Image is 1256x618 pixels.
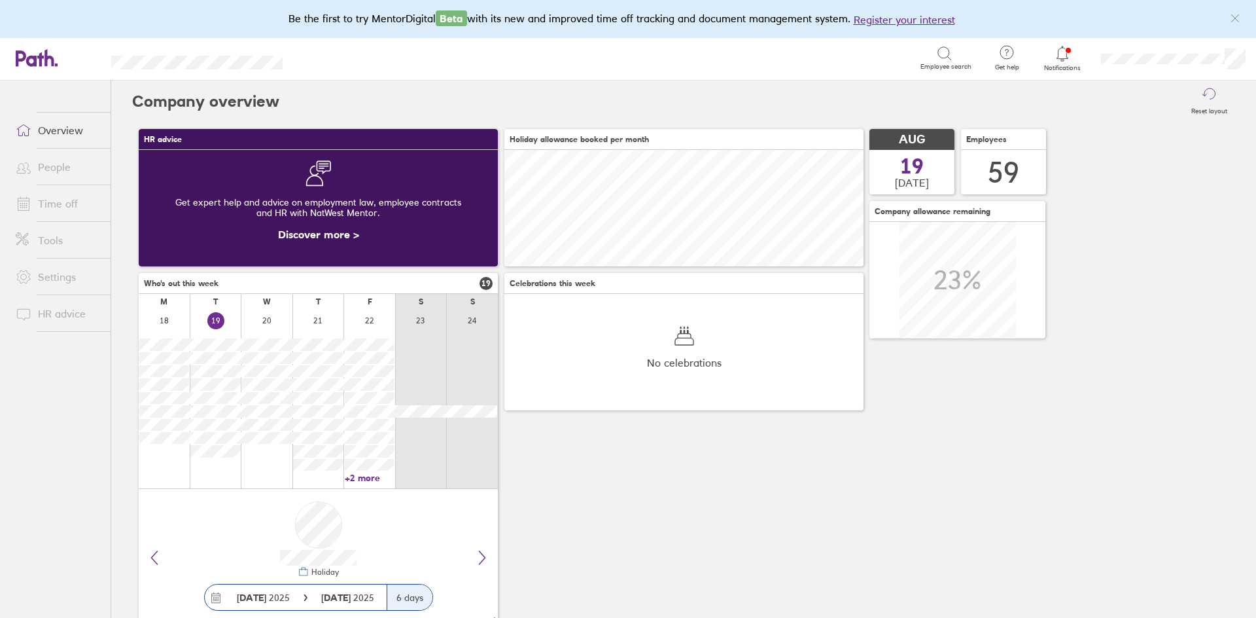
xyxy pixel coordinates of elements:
a: Tools [5,227,111,253]
strong: [DATE] [237,592,266,604]
button: Register your interest [854,12,955,27]
div: 59 [988,156,1019,189]
span: AUG [899,133,925,147]
a: Overview [5,117,111,143]
strong: [DATE] [321,592,353,604]
a: +2 more [345,472,394,484]
h2: Company overview [132,81,279,122]
span: Get help [986,64,1028,71]
span: 2025 [321,592,374,603]
label: Reset layout [1183,103,1235,115]
div: T [213,297,218,306]
span: 2025 [237,592,290,603]
a: Discover more > [278,228,359,241]
div: Search [318,52,351,64]
span: 19 [480,277,493,290]
div: 6 days [387,585,432,610]
span: No celebrations [647,357,722,369]
div: M [160,297,167,306]
span: Who's out this week [144,279,218,288]
span: 19 [900,156,924,177]
span: HR advice [144,135,182,144]
span: [DATE] [895,177,929,189]
div: W [263,297,271,306]
span: Holiday allowance booked per month [510,135,649,144]
button: Reset layout [1183,81,1235,122]
span: Celebrations this week [510,279,595,288]
span: Notifications [1041,64,1084,72]
span: Company allowance remaining [875,207,990,216]
a: Settings [5,264,111,290]
a: HR advice [5,300,111,327]
a: Notifications [1041,45,1084,72]
span: Employee search [920,63,971,71]
a: People [5,154,111,180]
span: Employees [966,135,1007,144]
div: Get expert help and advice on employment law, employee contracts and HR with NatWest Mentor. [149,187,487,228]
div: Be the first to try MentorDigital with its new and improved time off tracking and document manage... [288,10,968,27]
div: T [316,297,321,306]
div: S [470,297,475,306]
div: F [368,297,372,306]
span: Beta [436,10,467,26]
a: Time off [5,191,111,217]
div: S [419,297,423,306]
div: Holiday [309,568,339,577]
